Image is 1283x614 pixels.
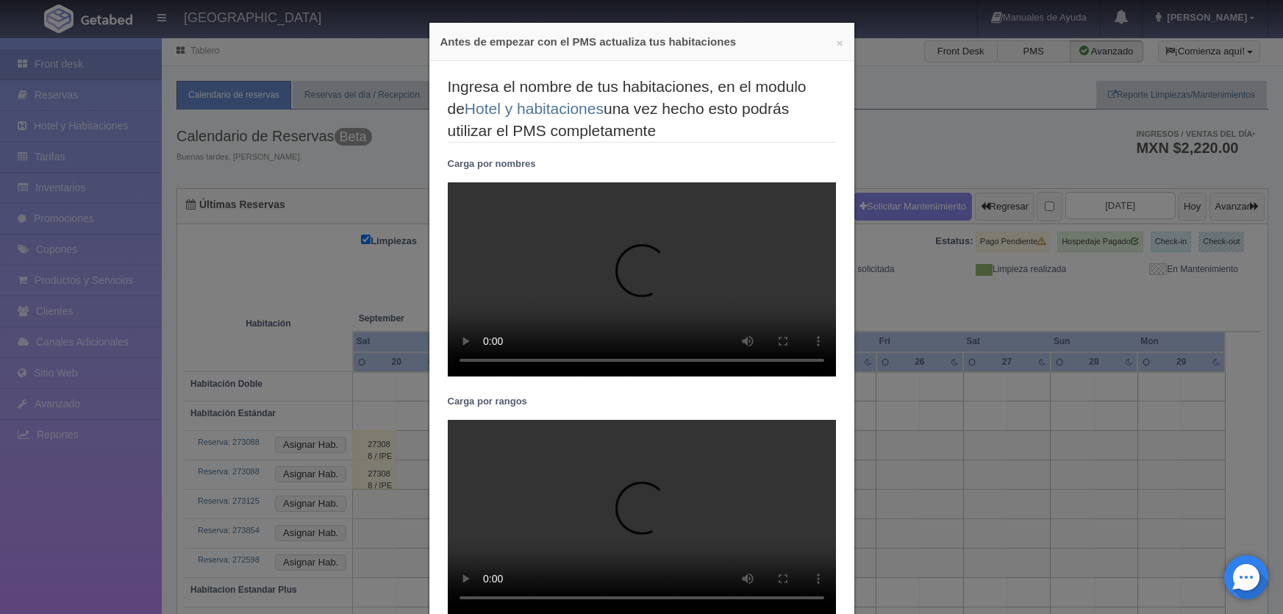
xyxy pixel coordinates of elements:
a: Hotel y habitaciones [465,100,604,117]
h4: Antes de empezar con el PMS actualiza tus habitaciones [440,34,843,49]
label: Carga por nombres [448,157,536,171]
label: Carga por rangos [448,395,527,409]
video: Your browser does not support HTML5 video. [448,420,836,614]
legend: Ingresa el nombre de tus habitaciones, en el modulo de una vez hecho esto podrás utilizar el PMS ... [448,76,836,143]
button: × [837,38,843,49]
video: Your browser does not support HTML5 video. [448,182,836,376]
